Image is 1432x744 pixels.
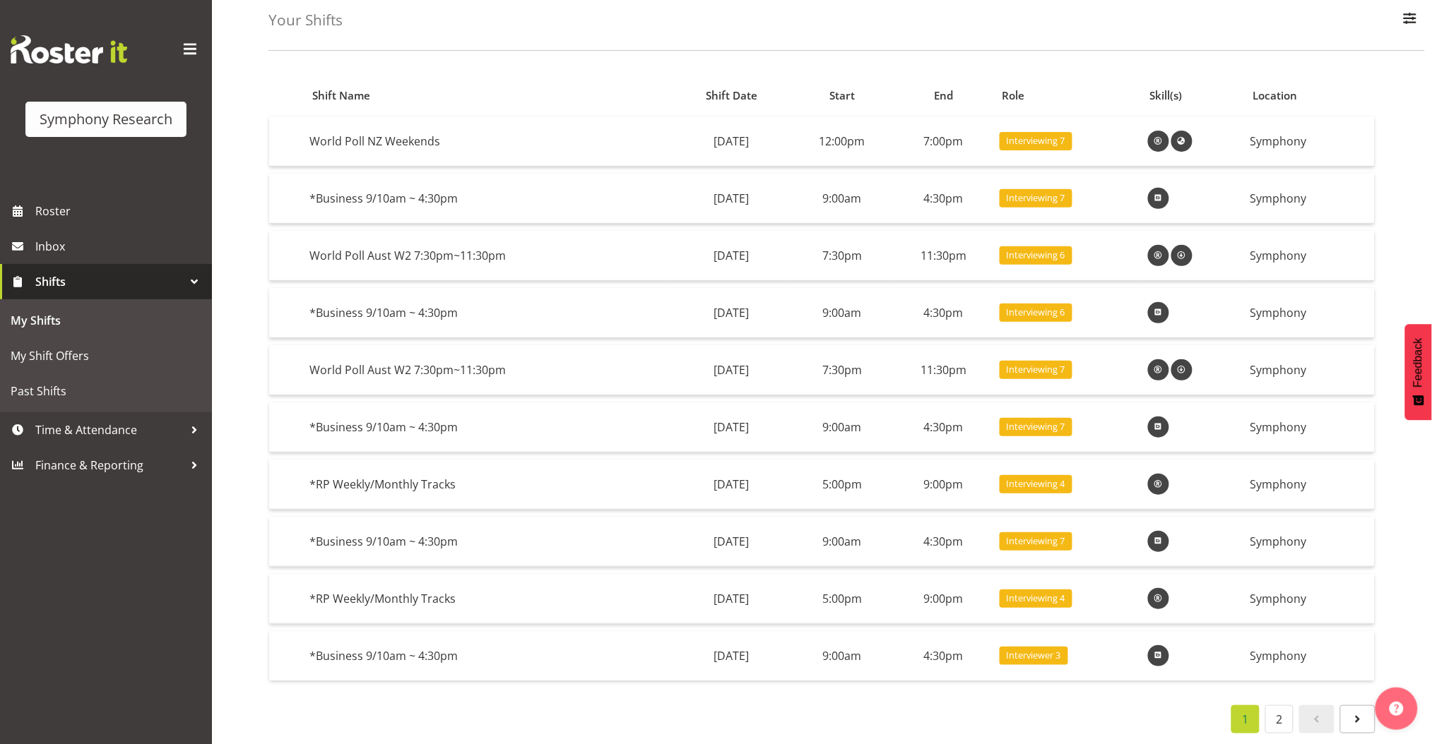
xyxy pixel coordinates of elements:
td: 4:30pm [893,402,994,452]
td: 9:00am [792,402,893,452]
td: World Poll Aust W2 7:30pm~11:30pm [304,231,673,281]
span: Interviewing 7 [1007,191,1065,205]
span: Feedback [1412,338,1425,388]
td: 11:30pm [893,231,994,281]
span: Interviewing 6 [1007,248,1065,262]
td: Symphony [1245,574,1375,624]
td: [DATE] [672,288,792,338]
td: *Business 9/10am ~ 4:30pm [304,402,673,452]
span: Interviewing 4 [1007,477,1065,491]
img: Rosterit website logo [11,35,127,64]
span: Interviewer 3 [1007,649,1061,662]
td: 9:00am [792,631,893,680]
span: Finance & Reporting [35,455,184,476]
td: *Business 9/10am ~ 4:30pm [304,174,673,224]
span: Skill(s) [1150,88,1183,104]
span: Shift Date [706,88,757,104]
a: My Shift Offers [4,338,208,373]
span: Interviewing 4 [1007,592,1065,605]
td: [DATE] [672,517,792,567]
span: Role [1002,88,1025,104]
img: help-xxl-2.png [1390,702,1404,716]
span: Location [1253,88,1297,104]
td: World Poll Aust W2 7:30pm~11:30pm [304,345,673,395]
td: 4:30pm [893,288,994,338]
td: [DATE] [672,345,792,395]
td: Symphony [1245,288,1375,338]
td: 7:30pm [792,345,893,395]
h4: Your Shifts [268,12,343,28]
span: My Shift Offers [11,345,201,366]
a: 2 [1265,705,1294,733]
span: Interviewing 7 [1007,534,1065,548]
span: Interviewing 7 [1007,134,1065,148]
td: [DATE] [672,402,792,452]
span: Inbox [35,236,205,257]
td: Symphony [1245,517,1375,567]
td: World Poll NZ Weekends [304,116,673,167]
span: Start [829,88,855,104]
td: *Business 9/10am ~ 4:30pm [304,631,673,680]
td: 9:00pm [893,460,994,510]
span: Interviewing 7 [1007,420,1065,433]
td: Symphony [1245,116,1375,167]
button: Filter Employees [1395,5,1425,36]
td: 4:30pm [893,517,994,567]
td: *Business 9/10am ~ 4:30pm [304,517,673,567]
td: 4:30pm [893,631,994,680]
td: 9:00am [792,288,893,338]
span: My Shifts [11,310,201,331]
td: Symphony [1245,402,1375,452]
span: Past Shifts [11,380,201,402]
td: [DATE] [672,631,792,680]
button: Feedback - Show survey [1405,324,1432,420]
td: [DATE] [672,174,792,224]
td: Symphony [1245,231,1375,281]
td: 5:00pm [792,460,893,510]
div: Symphony Research [40,109,172,130]
td: [DATE] [672,231,792,281]
span: End [934,88,953,104]
td: 4:30pm [893,174,994,224]
span: Interviewing 6 [1007,306,1065,319]
a: Past Shifts [4,373,208,409]
td: Symphony [1245,174,1375,224]
td: *RP Weekly/Monthly Tracks [304,460,673,510]
td: 9:00pm [893,574,994,624]
td: [DATE] [672,116,792,167]
td: *RP Weekly/Monthly Tracks [304,574,673,624]
span: Shift Name [312,88,370,104]
td: Symphony [1245,460,1375,510]
td: Symphony [1245,631,1375,680]
td: [DATE] [672,460,792,510]
td: [DATE] [672,574,792,624]
td: 5:00pm [792,574,893,624]
td: 7:00pm [893,116,994,167]
td: 7:30pm [792,231,893,281]
span: Interviewing 7 [1007,363,1065,376]
td: 9:00am [792,174,893,224]
td: Symphony [1245,345,1375,395]
td: *Business 9/10am ~ 4:30pm [304,288,673,338]
a: My Shifts [4,303,208,338]
td: 11:30pm [893,345,994,395]
span: Time & Attendance [35,419,184,440]
span: Shifts [35,271,184,292]
td: 12:00pm [792,116,893,167]
td: 9:00am [792,517,893,567]
span: Roster [35,200,205,222]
